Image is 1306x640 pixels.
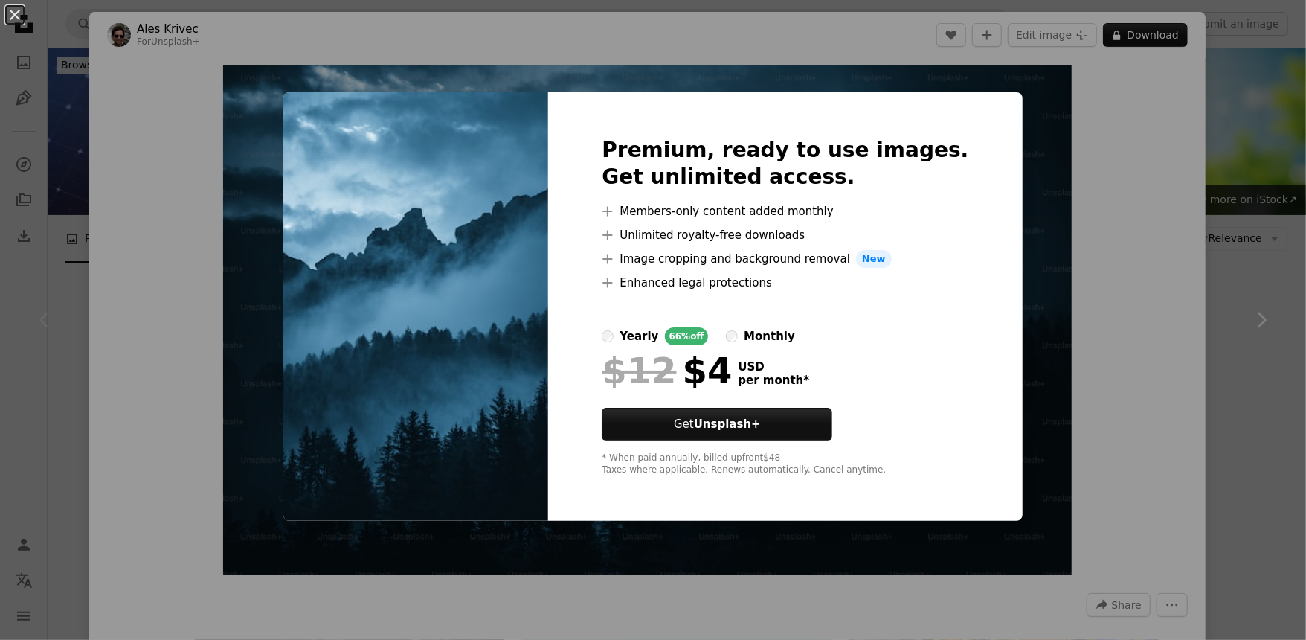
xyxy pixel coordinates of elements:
[620,327,658,345] div: yearly
[602,408,832,441] button: GetUnsplash+
[738,360,809,374] span: USD
[744,327,795,345] div: monthly
[602,452,968,476] div: * When paid annually, billed upfront $48 Taxes where applicable. Renews automatically. Cancel any...
[856,250,892,268] span: New
[694,417,761,431] strong: Unsplash+
[738,374,809,387] span: per month *
[602,202,968,220] li: Members-only content added monthly
[602,274,968,292] li: Enhanced legal protections
[602,351,676,390] span: $12
[602,330,614,342] input: yearly66%off
[283,92,548,521] img: premium_photo-1686729237226-0f2edb1e8970
[726,330,738,342] input: monthly
[602,137,968,191] h2: Premium, ready to use images. Get unlimited access.
[602,351,732,390] div: $4
[602,226,968,244] li: Unlimited royalty-free downloads
[665,327,709,345] div: 66% off
[602,250,968,268] li: Image cropping and background removal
